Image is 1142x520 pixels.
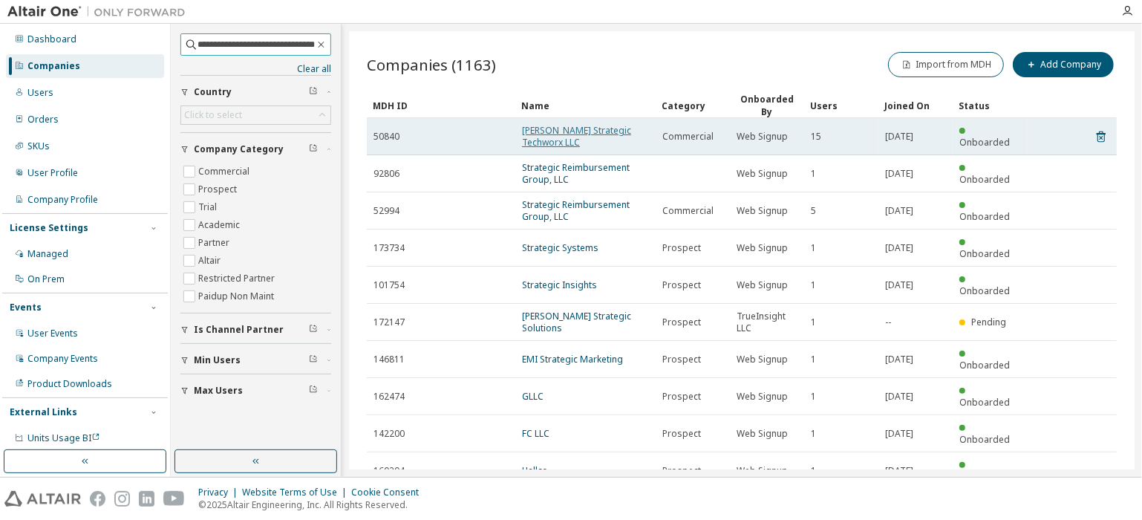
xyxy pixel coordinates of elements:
[198,216,243,234] label: Academic
[373,279,405,291] span: 101754
[737,465,788,477] span: Web Signup
[90,491,105,507] img: facebook.svg
[309,385,318,397] span: Clear filter
[4,491,81,507] img: altair_logo.svg
[737,168,788,180] span: Web Signup
[522,310,631,334] a: [PERSON_NAME] Strategic Solutions
[885,316,891,328] span: --
[662,354,701,365] span: Prospect
[662,465,701,477] span: Prospect
[194,86,232,98] span: Country
[373,131,399,143] span: 50840
[194,354,241,366] span: Min Users
[884,94,947,117] div: Joined On
[27,167,78,179] div: User Profile
[27,353,98,365] div: Company Events
[27,194,98,206] div: Company Profile
[27,378,112,390] div: Product Downloads
[959,285,1010,297] span: Onboarded
[373,205,399,217] span: 52994
[811,465,816,477] span: 1
[10,406,77,418] div: External Links
[373,354,405,365] span: 146811
[27,140,50,152] div: SKUs
[737,391,788,403] span: Web Signup
[373,168,399,180] span: 92806
[737,205,788,217] span: Web Signup
[373,242,405,254] span: 173734
[737,131,788,143] span: Web Signup
[27,432,100,444] span: Units Usage BI
[522,353,623,365] a: EMI Strategic Marketing
[811,428,816,440] span: 1
[198,287,277,305] label: Paidup Non Maint
[885,279,913,291] span: [DATE]
[736,93,798,118] div: Onboarded By
[309,86,318,98] span: Clear filter
[959,359,1010,371] span: Onboarded
[662,279,701,291] span: Prospect
[811,205,816,217] span: 5
[10,302,42,313] div: Events
[662,205,714,217] span: Commercial
[163,491,185,507] img: youtube.svg
[180,344,331,377] button: Min Users
[180,133,331,166] button: Company Category
[885,242,913,254] span: [DATE]
[662,428,701,440] span: Prospect
[737,242,788,254] span: Web Signup
[242,487,351,498] div: Website Terms of Use
[959,396,1010,409] span: Onboarded
[309,354,318,366] span: Clear filter
[959,173,1010,186] span: Onboarded
[373,391,405,403] span: 162474
[10,222,88,234] div: License Settings
[184,109,242,121] div: Click to select
[27,114,59,126] div: Orders
[194,385,243,397] span: Max Users
[737,311,797,334] span: TrueInsight LLC
[114,491,130,507] img: instagram.svg
[180,63,331,75] a: Clear all
[522,390,544,403] a: GLLC
[522,198,630,223] a: Strategic Reimbursement Group, LLC
[198,198,220,216] label: Trial
[7,4,193,19] img: Altair One
[885,131,913,143] span: [DATE]
[27,248,68,260] div: Managed
[198,498,428,511] p: © 2025 Altair Engineering, Inc. All Rights Reserved.
[351,487,428,498] div: Cookie Consent
[737,428,788,440] span: Web Signup
[888,52,1004,77] button: Import from MDH
[373,465,405,477] span: 160204
[885,391,913,403] span: [DATE]
[373,94,509,117] div: MDH ID
[959,94,1021,117] div: Status
[180,313,331,346] button: Is Channel Partner
[811,391,816,403] span: 1
[811,354,816,365] span: 1
[309,143,318,155] span: Clear filter
[737,279,788,291] span: Web Signup
[885,465,913,477] span: [DATE]
[811,168,816,180] span: 1
[885,354,913,365] span: [DATE]
[522,464,548,477] a: Hallco
[810,94,872,117] div: Users
[522,427,549,440] a: FC LLC
[811,131,821,143] span: 15
[959,210,1010,223] span: Onboarded
[885,205,913,217] span: [DATE]
[959,433,1010,446] span: Onboarded
[959,247,1010,260] span: Onboarded
[662,131,714,143] span: Commercial
[27,60,80,72] div: Companies
[885,428,913,440] span: [DATE]
[180,374,331,407] button: Max Users
[198,270,278,287] label: Restricted Partner
[662,391,701,403] span: Prospect
[737,354,788,365] span: Web Signup
[180,76,331,108] button: Country
[27,33,76,45] div: Dashboard
[811,316,816,328] span: 1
